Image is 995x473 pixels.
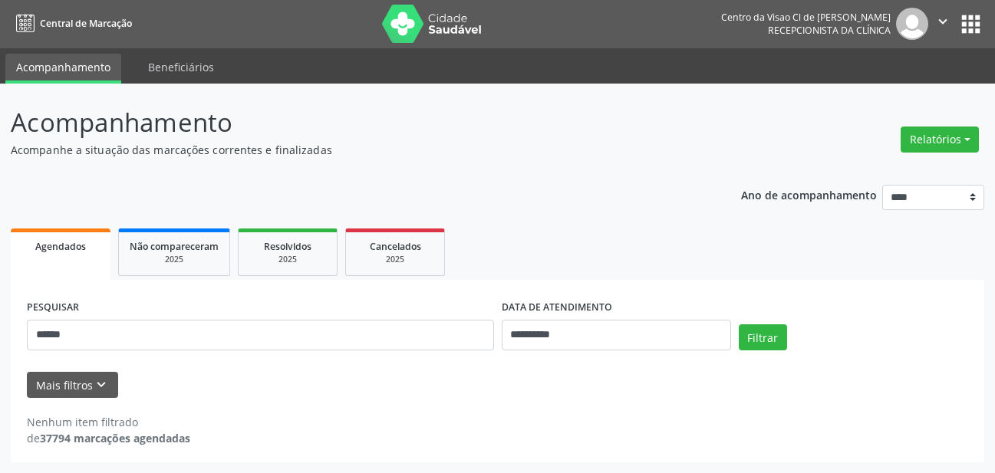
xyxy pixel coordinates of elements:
[370,240,421,253] span: Cancelados
[739,324,787,350] button: Filtrar
[502,296,612,320] label: DATA DE ATENDIMENTO
[40,17,132,30] span: Central de Marcação
[901,126,979,153] button: Relatórios
[27,414,190,430] div: Nenhum item filtrado
[264,240,311,253] span: Resolvidos
[928,8,957,40] button: 
[93,376,110,393] i: keyboard_arrow_down
[130,254,219,265] div: 2025
[27,296,79,320] label: PESQUISAR
[11,142,692,158] p: Acompanhe a situação das marcações correntes e finalizadas
[11,11,132,36] a: Central de Marcação
[934,13,951,30] i: 
[5,54,121,84] a: Acompanhamento
[40,431,190,445] strong: 37794 marcações agendadas
[249,254,326,265] div: 2025
[957,11,984,38] button: apps
[35,240,86,253] span: Agendados
[11,103,692,142] p: Acompanhamento
[27,430,190,446] div: de
[896,8,928,40] img: img
[768,24,891,37] span: Recepcionista da clínica
[27,372,118,399] button: Mais filtroskeyboard_arrow_down
[137,54,225,80] a: Beneficiários
[721,11,891,24] div: Centro da Visao Cl de [PERSON_NAME]
[357,254,433,265] div: 2025
[741,185,877,204] p: Ano de acompanhamento
[130,240,219,253] span: Não compareceram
